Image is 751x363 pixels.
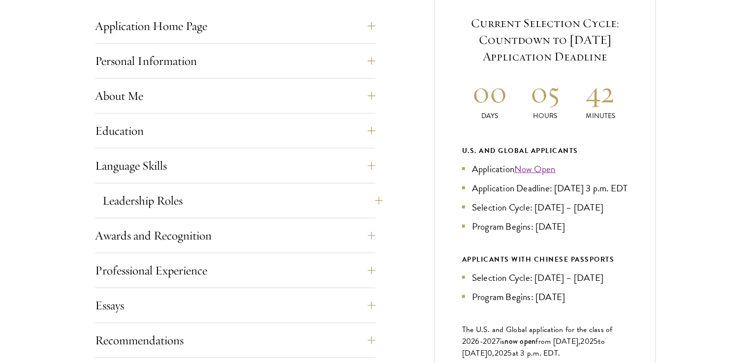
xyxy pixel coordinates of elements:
span: 202 [495,347,508,359]
button: Leadership Roles [102,189,383,212]
span: now open [505,335,536,347]
span: , [493,347,495,359]
button: Application Home Page [95,14,375,38]
li: Program Begins: [DATE] [462,290,628,304]
li: Application Deadline: [DATE] 3 p.m. EDT [462,181,628,195]
h2: 42 [573,74,628,111]
span: to [DATE] [462,335,605,359]
span: is [500,335,505,347]
button: Language Skills [95,154,375,178]
button: Personal Information [95,49,375,73]
div: U.S. and Global Applicants [462,145,628,157]
button: Education [95,119,375,143]
li: Program Begins: [DATE] [462,219,628,234]
p: Days [462,111,518,121]
button: About Me [95,84,375,108]
h2: 05 [518,74,573,111]
span: 202 [581,335,594,347]
span: 0 [488,347,493,359]
p: Hours [518,111,573,121]
div: APPLICANTS WITH CHINESE PASSPORTS [462,253,628,266]
button: Professional Experience [95,259,375,282]
button: Awards and Recognition [95,224,375,247]
li: Selection Cycle: [DATE] – [DATE] [462,271,628,285]
h5: Current Selection Cycle: Countdown to [DATE] Application Deadline [462,15,628,65]
button: Recommendations [95,329,375,352]
span: The U.S. and Global application for the class of 202 [462,324,613,347]
span: from [DATE], [536,335,581,347]
span: at 3 p.m. EDT. [512,347,561,359]
a: Now Open [514,162,556,176]
span: 7 [496,335,500,347]
p: Minutes [573,111,628,121]
button: Essays [95,294,375,317]
li: Application [462,162,628,176]
span: -202 [480,335,496,347]
li: Selection Cycle: [DATE] – [DATE] [462,200,628,214]
h2: 00 [462,74,518,111]
span: 5 [594,335,598,347]
span: 6 [475,335,480,347]
span: 5 [508,347,512,359]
